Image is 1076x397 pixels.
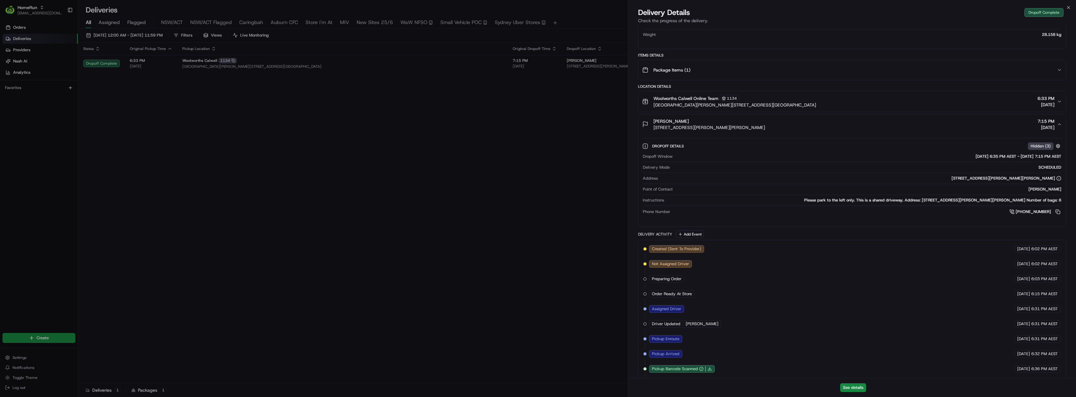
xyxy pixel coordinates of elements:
[1017,321,1030,327] span: [DATE]
[653,95,718,102] span: Woolworths Calwell Online Team
[1017,246,1030,252] span: [DATE]
[1038,124,1054,131] span: [DATE]
[643,186,673,192] span: Point of Contact
[643,165,670,170] span: Delivery Mode
[1017,291,1030,297] span: [DATE]
[643,32,656,37] span: Weight
[1031,261,1058,267] span: 6:02 PM AEST
[1031,351,1058,357] span: 6:32 PM AEST
[675,154,1061,159] div: [DATE] 6:35 PM AEST - [DATE] 7:15 PM AEST
[652,276,682,282] span: Preparing Order
[652,246,701,252] span: Created (Sent To Provider)
[652,306,681,312] span: Assigned Driver
[1031,366,1058,372] span: 6:36 PM AEST
[643,197,664,203] span: Instructions
[638,7,690,17] span: Delivery Details
[638,60,1066,80] button: Package Items (1)
[676,231,704,238] button: Add Event
[1038,118,1054,124] span: 7:15 PM
[1017,366,1030,372] span: [DATE]
[1031,336,1058,342] span: 6:31 PM AEST
[652,366,703,372] button: Pickup Barcode Scanned
[643,154,672,159] span: Dropoff Window
[638,17,1066,24] p: Check the progress of the delivery.
[1031,321,1058,327] span: 6:31 PM AEST
[652,291,692,297] span: Order Ready At Store
[1016,209,1051,215] span: [PHONE_NUMBER]
[653,118,689,124] span: [PERSON_NAME]
[652,144,685,149] span: Dropoff Details
[672,165,1061,170] div: SCHEDULED
[652,351,679,357] span: Pickup Arrived
[652,336,679,342] span: Pickup Enroute
[675,186,1061,192] div: [PERSON_NAME]
[1038,95,1054,102] span: 6:33 PM
[638,232,672,237] div: Delivery Activity
[643,176,658,181] span: Address
[638,91,1066,112] button: Woolworths Calwell Online Team1134[GEOGRAPHIC_DATA][PERSON_NAME][STREET_ADDRESS][GEOGRAPHIC_DATA]...
[727,96,737,101] span: 1134
[638,84,1066,89] div: Location Details
[1031,291,1058,297] span: 6:15 PM AEST
[638,53,1066,58] div: Items Details
[1017,306,1030,312] span: [DATE]
[1031,276,1058,282] span: 6:03 PM AEST
[1031,246,1058,252] span: 6:02 PM AEST
[840,383,866,392] button: See details
[1031,306,1058,312] span: 6:31 PM AEST
[1017,261,1030,267] span: [DATE]
[638,114,1066,134] button: [PERSON_NAME][STREET_ADDRESS][PERSON_NAME][PERSON_NAME]7:15 PM[DATE]
[652,321,680,327] span: Driver Updated
[1017,276,1030,282] span: [DATE]
[658,32,1061,37] div: 28.158 kg
[653,124,765,131] span: [STREET_ADDRESS][PERSON_NAME][PERSON_NAME]
[1017,351,1030,357] span: [DATE]
[643,209,670,215] span: Phone Number
[1009,208,1061,215] a: [PHONE_NUMBER]
[653,102,816,108] span: [GEOGRAPHIC_DATA][PERSON_NAME][STREET_ADDRESS][GEOGRAPHIC_DATA]
[653,67,690,73] span: Package Items ( 1 )
[1031,143,1051,149] span: Hidden ( 3 )
[652,366,698,372] span: Pickup Barcode Scanned
[667,197,1061,203] div: Please park to the left only. This is a shared driveway. Address: [STREET_ADDRESS][PERSON_NAME][P...
[1038,102,1054,108] span: [DATE]
[686,321,718,327] span: [PERSON_NAME]
[638,134,1066,226] div: [PERSON_NAME][STREET_ADDRESS][PERSON_NAME][PERSON_NAME]7:15 PM[DATE]
[1028,142,1062,150] button: Hidden (3)
[652,261,689,267] span: Not Assigned Driver
[1017,336,1030,342] span: [DATE]
[952,176,1061,181] div: [STREET_ADDRESS][PERSON_NAME][PERSON_NAME]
